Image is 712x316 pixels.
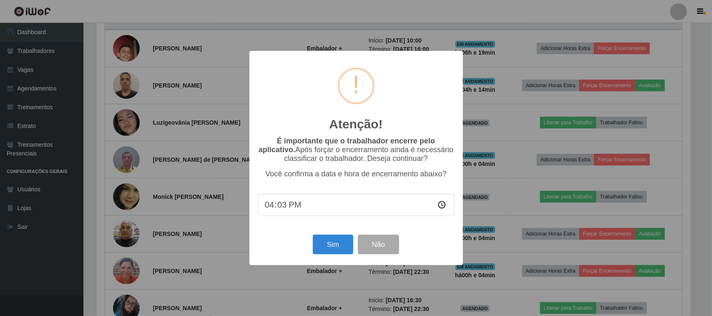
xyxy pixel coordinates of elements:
button: Não [358,235,399,254]
h2: Atenção! [329,117,382,132]
b: É importante que o trabalhador encerre pelo aplicativo. [259,137,435,154]
p: Após forçar o encerramento ainda é necessário classificar o trabalhador. Deseja continuar? [258,137,455,163]
p: Você confirma a data e hora de encerramento abaixo? [258,170,455,178]
button: Sim [313,235,353,254]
